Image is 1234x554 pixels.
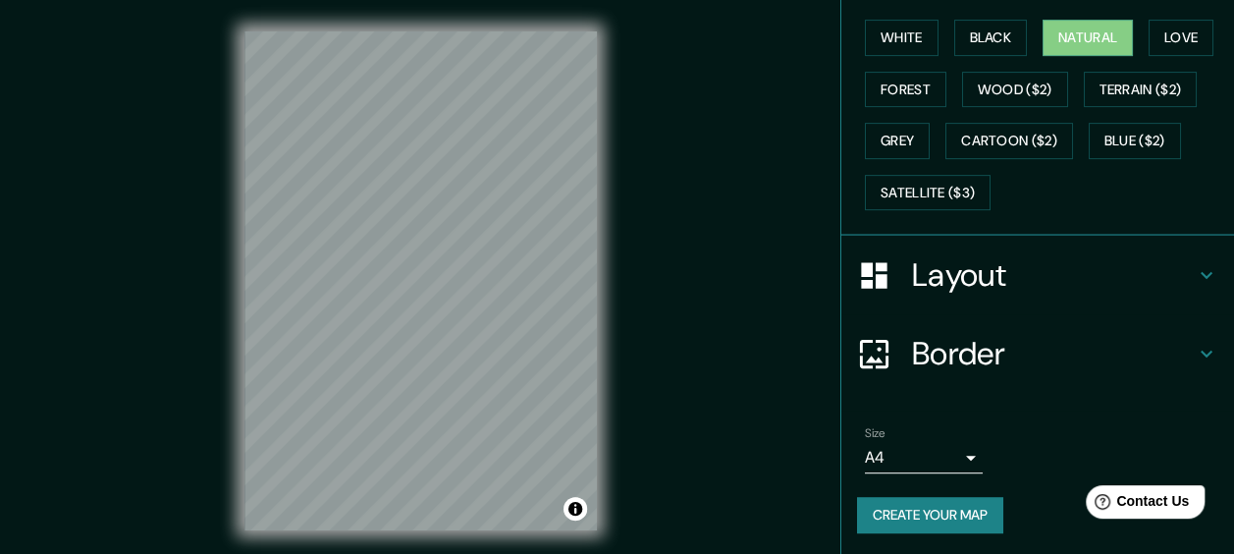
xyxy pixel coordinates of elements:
button: Terrain ($2) [1084,72,1198,108]
button: Create your map [857,497,1003,533]
button: Cartoon ($2) [945,123,1073,159]
button: Grey [865,123,930,159]
button: White [865,20,939,56]
button: Satellite ($3) [865,175,991,211]
h4: Border [912,334,1195,373]
canvas: Map [244,31,597,530]
div: Layout [841,236,1234,314]
button: Black [954,20,1028,56]
button: Toggle attribution [563,497,587,521]
button: Wood ($2) [962,72,1068,108]
iframe: Help widget launcher [1059,477,1212,532]
div: A4 [865,442,983,473]
label: Size [865,425,885,442]
div: Border [841,314,1234,393]
button: Blue ($2) [1089,123,1181,159]
button: Natural [1043,20,1133,56]
button: Forest [865,72,946,108]
button: Love [1149,20,1213,56]
h4: Layout [912,255,1195,295]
